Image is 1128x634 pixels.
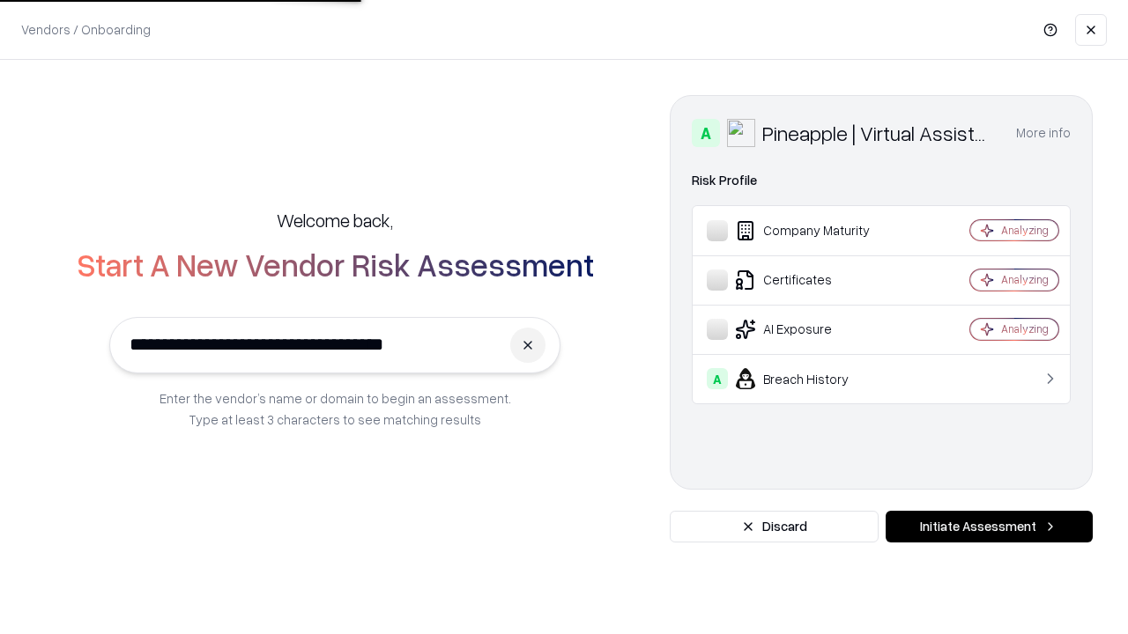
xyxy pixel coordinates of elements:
[160,387,511,430] p: Enter the vendor’s name or domain to begin an assessment. Type at least 3 characters to see match...
[886,511,1093,542] button: Initiate Assessment
[21,20,151,39] p: Vendors / Onboarding
[707,368,917,389] div: Breach History
[1001,272,1049,287] div: Analyzing
[77,247,594,282] h2: Start A New Vendor Risk Assessment
[692,119,720,147] div: A
[1001,223,1049,238] div: Analyzing
[1001,321,1049,336] div: Analyzing
[692,170,1071,191] div: Risk Profile
[707,368,728,389] div: A
[762,119,995,147] div: Pineapple | Virtual Assistant Agency
[707,319,917,340] div: AI Exposure
[727,119,755,147] img: Pineapple | Virtual Assistant Agency
[1016,117,1071,149] button: More info
[707,220,917,241] div: Company Maturity
[277,208,393,232] h5: Welcome back,
[707,269,917,291] div: Certificates
[670,511,879,542] button: Discard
